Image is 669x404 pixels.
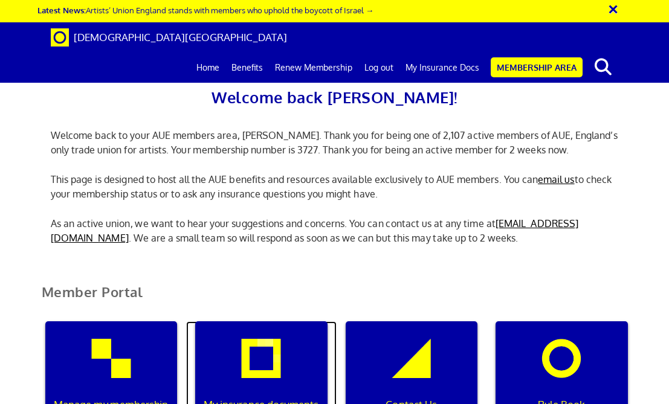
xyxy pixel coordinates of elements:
a: Brand [DEMOGRAPHIC_DATA][GEOGRAPHIC_DATA] [42,22,296,53]
a: email us [538,173,575,185]
a: My Insurance Docs [399,53,485,83]
button: search [585,54,622,80]
p: As an active union, we want to hear your suggestions and concerns. You can contact us at any time... [42,216,628,245]
p: This page is designed to host all the AUE benefits and resources available exclusively to AUE mem... [42,172,628,201]
h2: Member Portal [33,284,637,314]
a: Log out [358,53,399,83]
p: Welcome back to your AUE members area, [PERSON_NAME]. Thank you for being one of 2,107 active mem... [42,128,628,157]
a: Latest News:Artists’ Union England stands with members who uphold the boycott of Israel → [37,5,373,15]
a: Renew Membership [269,53,358,83]
a: Benefits [225,53,269,83]
strong: Latest News: [37,5,86,15]
h2: Welcome back [PERSON_NAME]! [42,85,628,110]
a: Membership Area [491,57,583,77]
span: [DEMOGRAPHIC_DATA][GEOGRAPHIC_DATA] [74,31,287,43]
a: Home [190,53,225,83]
